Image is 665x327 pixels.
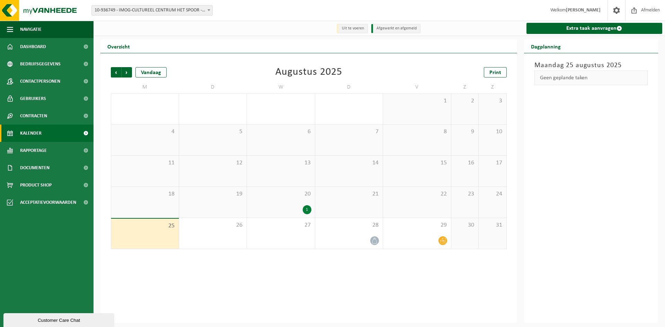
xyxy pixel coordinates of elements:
span: Print [489,70,501,75]
span: Documenten [20,159,50,176]
span: 10 [482,128,503,136]
span: Navigatie [20,21,42,38]
span: 31 [482,221,503,229]
td: Z [451,81,479,93]
span: 11 [115,159,175,167]
span: 18 [115,190,175,198]
span: 4 [115,128,175,136]
h3: Maandag 25 augustus 2025 [534,60,648,71]
span: 9 [455,128,475,136]
span: 29 [387,221,447,229]
span: 2 [455,97,475,105]
span: Contactpersonen [20,73,60,90]
a: Extra taak aanvragen [526,23,663,34]
span: 14 [319,159,380,167]
td: Z [479,81,506,93]
span: 21 [319,190,380,198]
span: 26 [183,221,243,229]
span: 15 [387,159,447,167]
span: Contracten [20,107,47,125]
td: D [179,81,247,93]
span: 5 [183,128,243,136]
span: 1 [387,97,447,105]
h2: Dagplanning [524,39,568,53]
span: 13 [250,159,311,167]
span: 19 [183,190,243,198]
td: W [247,81,315,93]
span: 16 [455,159,475,167]
strong: [PERSON_NAME] [566,8,601,13]
td: V [383,81,451,93]
span: 20 [250,190,311,198]
span: 3 [482,97,503,105]
div: Augustus 2025 [275,67,342,78]
span: Vorige [111,67,121,78]
span: Gebruikers [20,90,46,107]
span: 10-936749 - IMOG-CULTUREEL CENTRUM HET SPOOR - HARELBEKE [91,5,213,16]
span: Acceptatievoorwaarden [20,194,76,211]
span: 6 [250,128,311,136]
span: Bedrijfsgegevens [20,55,61,73]
span: 23 [455,190,475,198]
h2: Overzicht [100,39,137,53]
span: Volgende [122,67,132,78]
a: Print [484,67,507,78]
span: Kalender [20,125,42,142]
span: 27 [250,221,311,229]
span: Product Shop [20,176,52,194]
span: 10-936749 - IMOG-CULTUREEL CENTRUM HET SPOOR - HARELBEKE [92,6,212,15]
span: 22 [387,190,447,198]
span: 30 [455,221,475,229]
span: 8 [387,128,447,136]
span: 17 [482,159,503,167]
div: Vandaag [135,67,167,78]
span: 12 [183,159,243,167]
span: 24 [482,190,503,198]
li: Afgewerkt en afgemeld [371,24,420,33]
td: D [315,81,383,93]
span: 7 [319,128,380,136]
span: 25 [115,222,175,230]
span: Dashboard [20,38,46,55]
span: Rapportage [20,142,47,159]
div: 1 [303,205,311,214]
iframe: chat widget [3,312,116,327]
span: 28 [319,221,380,229]
td: M [111,81,179,93]
li: Uit te voeren [337,24,368,33]
div: Geen geplande taken [534,71,648,85]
